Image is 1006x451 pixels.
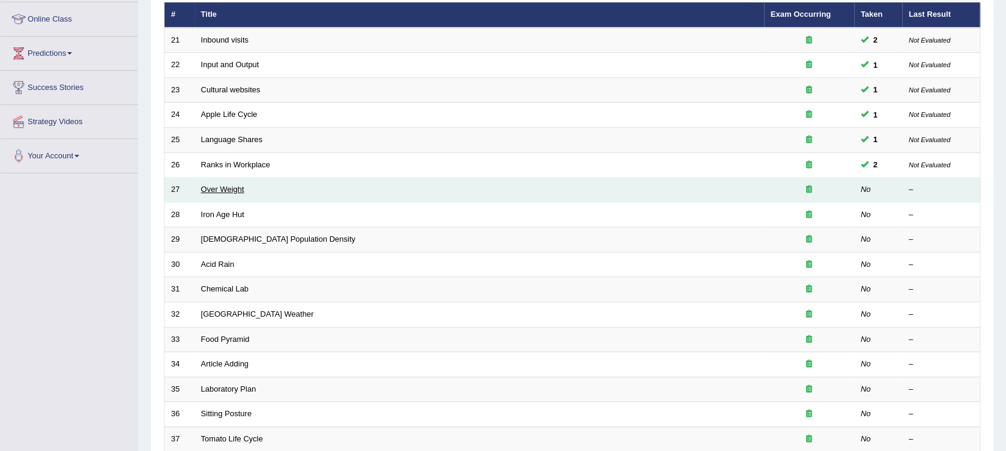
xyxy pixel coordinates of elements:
div: Exam occurring question [771,85,848,96]
td: 28 [164,202,194,227]
span: You can still take this question [869,133,882,146]
div: Exam occurring question [771,184,848,196]
em: No [861,309,871,318]
div: – [909,309,974,320]
div: – [909,384,974,395]
em: No [861,434,871,443]
div: Exam occurring question [771,408,848,420]
a: Ranks in Workplace [201,160,270,169]
th: Taken [854,2,902,28]
div: – [909,334,974,345]
div: Exam occurring question [771,109,848,121]
small: Not Evaluated [909,86,950,94]
a: Your Account [1,139,137,169]
td: 32 [164,302,194,327]
a: Apple Life Cycle [201,110,258,119]
span: You can still take this question [869,83,882,96]
td: 25 [164,128,194,153]
td: 23 [164,77,194,103]
a: Iron Age Hut [201,210,244,219]
a: Strategy Videos [1,105,137,135]
a: Chemical Lab [201,284,249,293]
small: Not Evaluated [909,136,950,143]
div: Exam occurring question [771,284,848,295]
em: No [861,260,871,269]
a: Language Shares [201,135,263,144]
em: No [861,409,871,418]
td: 35 [164,377,194,402]
em: No [861,234,871,243]
td: 30 [164,252,194,277]
small: Not Evaluated [909,37,950,44]
div: – [909,434,974,445]
td: 26 [164,152,194,178]
th: Last Result [902,2,980,28]
div: – [909,209,974,221]
a: Predictions [1,37,137,67]
em: No [861,335,871,344]
a: [GEOGRAPHIC_DATA] Weather [201,309,314,318]
div: Exam occurring question [771,359,848,370]
div: Exam occurring question [771,160,848,171]
td: 27 [164,178,194,203]
a: Laboratory Plan [201,384,256,393]
div: Exam occurring question [771,434,848,445]
div: – [909,284,974,295]
a: Success Stories [1,71,137,101]
a: Article Adding [201,359,249,368]
div: Exam occurring question [771,384,848,395]
div: Exam occurring question [771,59,848,71]
td: 31 [164,277,194,302]
div: Exam occurring question [771,259,848,270]
td: 22 [164,53,194,78]
a: Over Weight [201,185,244,194]
div: Exam occurring question [771,134,848,146]
em: No [861,384,871,393]
td: 33 [164,327,194,352]
td: 24 [164,103,194,128]
div: – [909,259,974,270]
th: Title [194,2,764,28]
small: Not Evaluated [909,61,950,68]
div: – [909,408,974,420]
div: Exam occurring question [771,309,848,320]
div: Exam occurring question [771,334,848,345]
th: # [164,2,194,28]
td: 36 [164,402,194,427]
a: Tomato Life Cycle [201,434,263,443]
a: Input and Output [201,60,259,69]
span: You can still take this question [869,158,882,171]
em: No [861,284,871,293]
a: [DEMOGRAPHIC_DATA] Population Density [201,234,355,243]
a: Inbound visits [201,35,249,44]
a: Food Pyramid [201,335,250,344]
td: 34 [164,352,194,377]
small: Not Evaluated [909,161,950,169]
div: Exam occurring question [771,35,848,46]
div: Exam occurring question [771,234,848,245]
td: 21 [164,28,194,53]
em: No [861,210,871,219]
div: Exam occurring question [771,209,848,221]
em: No [861,185,871,194]
td: 29 [164,227,194,252]
span: You can still take this question [869,34,882,46]
a: Acid Rain [201,260,235,269]
span: You can still take this question [869,59,882,71]
a: Cultural websites [201,85,261,94]
div: – [909,359,974,370]
div: – [909,234,974,245]
a: Online Class [1,2,137,32]
a: Sitting Posture [201,409,252,418]
div: – [909,184,974,196]
small: Not Evaluated [909,111,950,118]
span: You can still take this question [869,109,882,121]
a: Exam Occurring [771,10,831,19]
em: No [861,359,871,368]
